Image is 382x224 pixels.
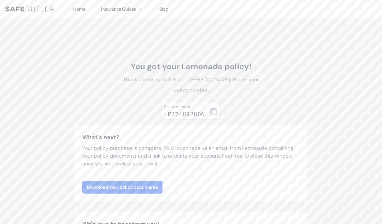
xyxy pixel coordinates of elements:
div: LP274892806 [164,109,205,118]
a: Download your policy documents [82,181,163,194]
p: Thanks for using SafeButler, [PERSON_NAME]! Here's your policy number: [118,74,264,95]
h3: What's next? [82,133,300,142]
img: SafeButler Text Logo [5,6,54,12]
a: Home [73,6,85,12]
a: Blog [159,6,168,12]
p: Your policy purchase is complete! You'll soon receive an email from Lemonade containing your poli... [82,144,300,168]
button: Insurance Guides [101,5,144,13]
h1: You got your Lemonade policy! [118,62,264,72]
div: Policy number [164,104,205,109]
